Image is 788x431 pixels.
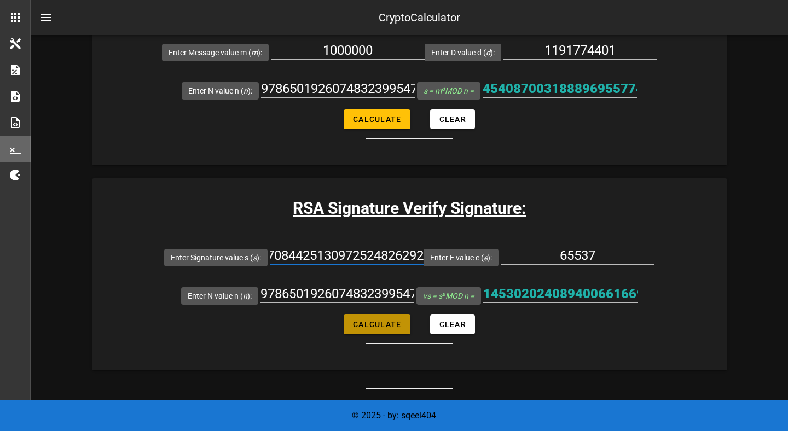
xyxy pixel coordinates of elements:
sup: e [442,290,445,298]
button: nav-menu-toggle [33,4,59,31]
button: Clear [430,109,475,129]
h3: RSA Signature Verify Signature: [92,196,727,220]
label: Enter Signature value s ( ): [171,252,261,263]
span: Calculate [352,320,401,329]
i: e [484,253,488,262]
div: CryptoCalculator [379,9,460,26]
i: n [244,86,248,95]
i: s [253,253,257,262]
label: Enter Message value m ( ): [169,47,262,58]
button: Calculate [344,314,410,334]
button: Calculate [344,109,410,129]
button: Clear [430,314,475,334]
span: Clear [439,115,466,124]
span: Clear [439,320,466,329]
span: Calculate [352,115,401,124]
sup: d [442,85,445,92]
i: n [243,292,247,300]
i: vs = s MOD n = [423,292,474,300]
label: Enter N value n ( ): [188,290,252,301]
i: d [486,48,490,57]
label: Enter D value d ( ): [431,47,495,58]
i: s = m MOD n = [424,86,474,95]
span: © 2025 - by: sqeel404 [352,410,436,421]
label: Enter N value n ( ): [188,85,252,96]
i: m [251,48,258,57]
label: Enter E value e ( ): [430,252,492,263]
